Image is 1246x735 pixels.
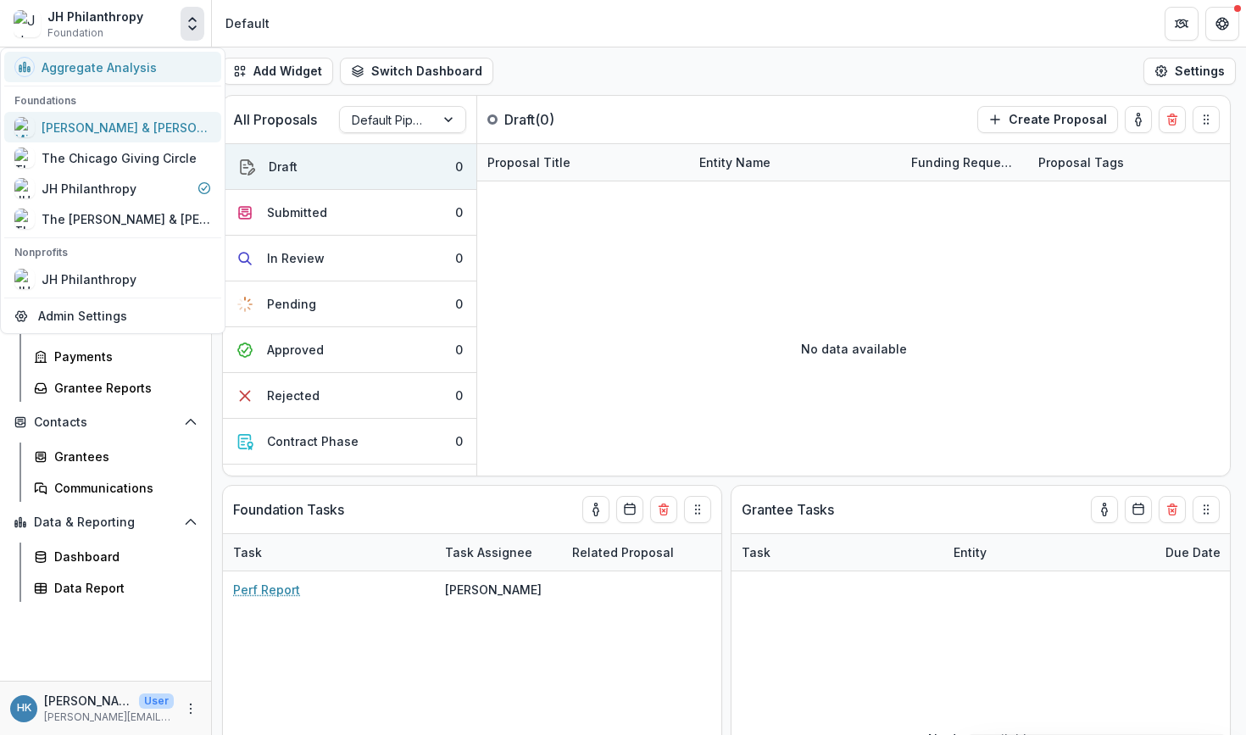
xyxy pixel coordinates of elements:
div: 0 [455,432,463,450]
button: toggle-assigned-to-me [1125,106,1152,133]
div: Related Proposal [562,534,774,571]
span: Foundation [47,25,103,41]
div: Proposal Tags [1028,144,1240,181]
button: Open Data & Reporting [7,509,204,536]
button: In Review0 [223,236,476,281]
div: Default [225,14,270,32]
button: Drag [1193,106,1220,133]
div: Dashboard [54,548,191,565]
button: Approved0 [223,327,476,373]
button: Settings [1143,58,1236,85]
button: Drag [1193,496,1220,523]
span: Contacts [34,415,177,430]
div: Grantees [54,448,191,465]
button: Pending0 [223,281,476,327]
div: In Review [267,249,325,267]
div: Entity Name [689,144,901,181]
div: Task [731,534,943,571]
div: Task [223,534,435,571]
div: Task Assignee [435,534,562,571]
a: Perf Report [233,581,300,599]
div: 0 [455,295,463,313]
button: Delete card [1159,496,1186,523]
a: Dashboard [27,543,204,571]
div: Communications [54,479,191,497]
p: All Proposals [233,109,317,130]
div: Task [731,543,781,561]
button: Draft0 [223,144,476,190]
div: 0 [455,341,463,359]
button: toggle-assigned-to-me [1091,496,1118,523]
p: No data available [801,340,907,358]
button: Get Help [1205,7,1239,41]
div: Due Date [1155,543,1231,561]
p: User [139,693,174,709]
div: Entity [943,534,1155,571]
div: Data Report [54,579,191,597]
div: Proposal Title [477,144,689,181]
div: [PERSON_NAME] [445,581,542,599]
button: Delete card [1159,106,1186,133]
a: Grantees [27,443,204,471]
button: Submitted0 [223,190,476,236]
div: Hannah Kaplan [17,703,31,714]
button: Delete card [650,496,677,523]
div: Proposal Title [477,153,581,171]
p: Grantee Tasks [742,499,834,520]
p: Foundation Tasks [233,499,344,520]
div: Draft [269,158,298,175]
button: Drag [684,496,711,523]
a: Payments [27,342,204,370]
button: Contract Phase0 [223,419,476,465]
button: Add Widget [222,58,333,85]
div: Pending [267,295,316,313]
span: Data & Reporting [34,515,177,530]
button: Rejected0 [223,373,476,419]
p: [PERSON_NAME] [44,692,132,710]
div: Rejected [267,387,320,404]
button: toggle-assigned-to-me [582,496,609,523]
div: JH Philanthropy [47,8,143,25]
a: Grantee Reports [27,374,204,402]
div: Entity [943,543,997,561]
button: More [181,699,201,719]
div: Task [223,543,272,561]
p: [PERSON_NAME][EMAIL_ADDRESS][DOMAIN_NAME] [44,710,174,725]
div: 0 [455,158,463,175]
div: 0 [455,387,463,404]
div: Funding Requested [901,144,1028,181]
div: Grantee Reports [54,379,191,397]
img: JH Philanthropy [14,10,41,37]
div: 0 [455,249,463,267]
div: Payments [54,348,191,365]
div: Contract Phase [267,432,359,450]
button: Calendar [1125,496,1152,523]
a: Communications [27,474,204,502]
div: Submitted [267,203,327,221]
div: Approved [267,341,324,359]
button: Partners [1165,7,1199,41]
div: Proposal Tags [1028,153,1134,171]
a: Data Report [27,574,204,602]
div: Related Proposal [562,543,684,561]
button: Switch Dashboard [340,58,493,85]
button: Open entity switcher [181,7,204,41]
div: Entity Name [689,153,781,171]
p: Draft ( 0 ) [504,109,631,130]
div: 0 [455,203,463,221]
button: Open Contacts [7,409,204,436]
button: Calendar [616,496,643,523]
nav: breadcrumb [219,11,276,36]
div: Funding Requested [901,153,1028,171]
button: Create Proposal [977,106,1118,133]
div: Task Assignee [435,543,542,561]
